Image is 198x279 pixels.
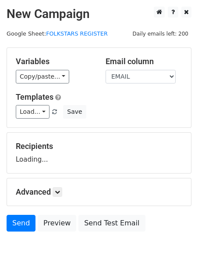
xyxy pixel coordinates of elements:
a: Send [7,215,35,232]
h5: Advanced [16,187,182,197]
a: Send Test Email [78,215,145,232]
a: Preview [38,215,76,232]
h5: Email column [106,57,182,66]
button: Save [63,105,86,119]
div: Loading... [16,141,182,164]
a: Templates [16,92,53,101]
small: Google Sheet: [7,30,108,37]
a: FOLKSTARS REGISTER [46,30,108,37]
a: Daily emails left: 200 [129,30,191,37]
span: Daily emails left: 200 [129,29,191,39]
h5: Recipients [16,141,182,151]
a: Copy/paste... [16,70,69,83]
h2: New Campaign [7,7,191,22]
a: Load... [16,105,49,119]
h5: Variables [16,57,92,66]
